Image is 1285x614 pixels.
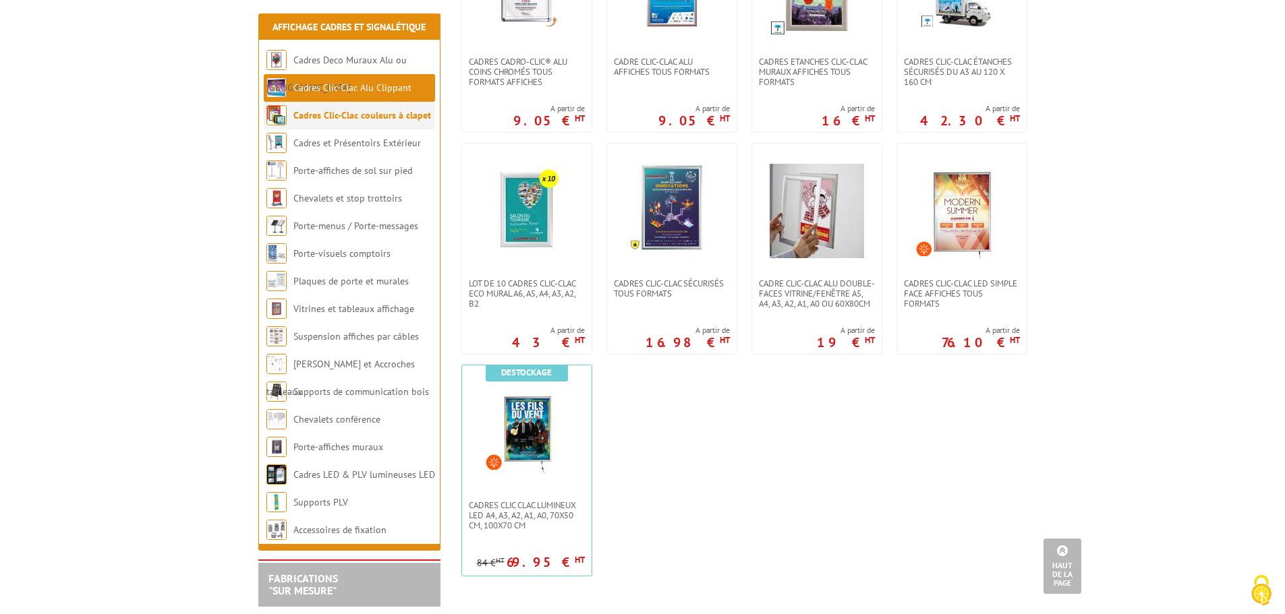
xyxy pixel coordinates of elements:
p: 9.05 € [513,117,585,125]
p: 16.98 € [646,338,730,346]
img: Cimaises et Accroches tableaux [266,354,287,374]
p: 84 € [477,558,505,568]
span: Lot de 10 cadres Clic-Clac Eco mural A6, A5, A4, A3, A2, B2. [469,278,585,309]
img: Lot de 10 cadres Clic-Clac Eco mural A6, A5, A4, A3, A2, B2. [480,164,574,258]
sup: HT [575,113,585,124]
img: Porte-affiches muraux [266,437,287,457]
img: Cadres et Présentoirs Extérieur [266,133,287,153]
a: Accessoires de fixation [293,524,387,536]
p: 42.30 € [920,117,1020,125]
span: A partir de [658,103,730,114]
a: FABRICATIONS"Sur Mesure" [268,572,338,597]
a: Cadre clic-clac alu double-faces Vitrine/fenêtre A5, A4, A3, A2, A1, A0 ou 60x80cm [752,278,882,309]
a: Cadres Cadro-Clic® Alu coins chromés tous formats affiches [462,57,592,87]
img: Porte-affiches de sol sur pied [266,160,287,181]
sup: HT [496,555,505,565]
a: Cadres Clic-Clac Étanches Sécurisés du A3 au 120 x 160 cm [897,57,1027,87]
span: Cadres Clic Clac lumineux LED A4, A3, A2, A1, A0, 70x50 cm, 100x70 cm [469,500,585,530]
img: Cadres Deco Muraux Alu ou Bois [266,50,287,70]
a: Porte-affiches muraux [293,441,383,453]
a: Cadres et Présentoirs Extérieur [293,137,421,149]
a: Plaques de porte et murales [293,275,409,287]
b: Destockage [501,367,552,378]
span: Cadre Clic-Clac Alu affiches tous formats [614,57,730,77]
sup: HT [1010,334,1020,346]
a: Cadres Clic-Clac Sécurisés Tous formats [607,278,737,299]
a: [PERSON_NAME] et Accroches tableaux [266,358,415,398]
sup: HT [575,554,585,565]
a: Cadres Etanches Clic-Clac muraux affiches tous formats [752,57,882,87]
p: 43 € [512,338,585,346]
span: Cadres Etanches Clic-Clac muraux affiches tous formats [759,57,875,87]
a: Cadres LED & PLV lumineuses LED [293,468,435,481]
span: A partir de [942,325,1020,336]
span: A partir de [512,325,585,336]
a: Cadres Deco Muraux Alu ou [GEOGRAPHIC_DATA] [266,54,407,94]
a: Chevalets conférence [293,413,380,425]
a: Supports PLV [293,496,348,508]
sup: HT [1010,113,1020,124]
img: Chevalets et stop trottoirs [266,188,287,208]
img: Chevalets conférence [266,409,287,429]
span: A partir de [513,103,585,114]
a: Cadre Clic-Clac Alu affiches tous formats [607,57,737,77]
img: Vitrines et tableaux affichage [266,299,287,319]
p: 9.05 € [658,117,730,125]
sup: HT [720,334,730,346]
a: Lot de 10 cadres Clic-Clac Eco mural A6, A5, A4, A3, A2, B2. [462,278,592,309]
sup: HT [865,334,875,346]
img: Cadres Clic-Clac couleurs à clapet [266,105,287,125]
span: Cadres Cadro-Clic® Alu coins chromés tous formats affiches [469,57,585,87]
p: 69.95 € [507,558,585,566]
span: Cadres Clic-Clac Sécurisés Tous formats [614,278,730,299]
a: Porte-affiches de sol sur pied [293,164,412,177]
sup: HT [865,113,875,124]
a: Cadres Clic-Clac couleurs à clapet [293,109,431,121]
span: A partir de [646,325,730,336]
img: Cadres Clic-Clac Sécurisés Tous formats [628,164,716,251]
a: Affichage Cadres et Signalétique [273,21,426,33]
a: Haut de la page [1044,539,1081,594]
a: Suspension affiches par câbles [293,330,419,342]
img: Accessoires de fixation [266,520,287,540]
span: Cadre clic-clac alu double-faces Vitrine/fenêtre A5, A4, A3, A2, A1, A0 ou 60x80cm [759,278,875,309]
p: 16 € [822,117,875,125]
button: Cookies (fenêtre modale) [1238,568,1285,614]
img: Cadre clic-clac alu double-faces Vitrine/fenêtre A5, A4, A3, A2, A1, A0 ou 60x80cm [770,164,864,258]
p: 19 € [817,338,875,346]
p: 76.10 € [942,338,1020,346]
a: Porte-menus / Porte-messages [293,220,418,232]
sup: HT [720,113,730,124]
img: Plaques de porte et murales [266,271,287,291]
a: Vitrines et tableaux affichage [293,303,414,315]
img: Porte-visuels comptoirs [266,243,287,264]
img: Suspension affiches par câbles [266,326,287,346]
a: Supports de communication bois [293,386,429,398]
span: Cadres Clic-Clac LED simple face affiches tous formats [904,278,1020,309]
img: Cookies (fenêtre modale) [1245,574,1278,607]
span: A partir de [822,103,875,114]
img: Cadres LED & PLV lumineuses LED [266,464,287,485]
a: Cadres Clic Clac lumineux LED A4, A3, A2, A1, A0, 70x50 cm, 100x70 cm [462,500,592,530]
sup: HT [575,334,585,346]
a: Porte-visuels comptoirs [293,247,391,259]
img: Porte-menus / Porte-messages [266,216,287,236]
span: Cadres Clic-Clac Étanches Sécurisés du A3 au 120 x 160 cm [904,57,1020,87]
a: Cadres Clic-Clac LED simple face affiches tous formats [897,278,1027,309]
a: Chevalets et stop trottoirs [293,192,402,204]
img: Supports PLV [266,492,287,512]
img: Cadres Clic-Clac LED simple face affiches tous formats [915,164,1009,258]
a: Cadres Clic-Clac Alu Clippant [293,82,411,94]
img: Cadres Clic Clac lumineux LED A4, A3, A2, A1, A0, 70x50 cm, 100x70 cm [483,386,571,473]
span: A partir de [817,325,875,336]
span: A partir de [920,103,1020,114]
